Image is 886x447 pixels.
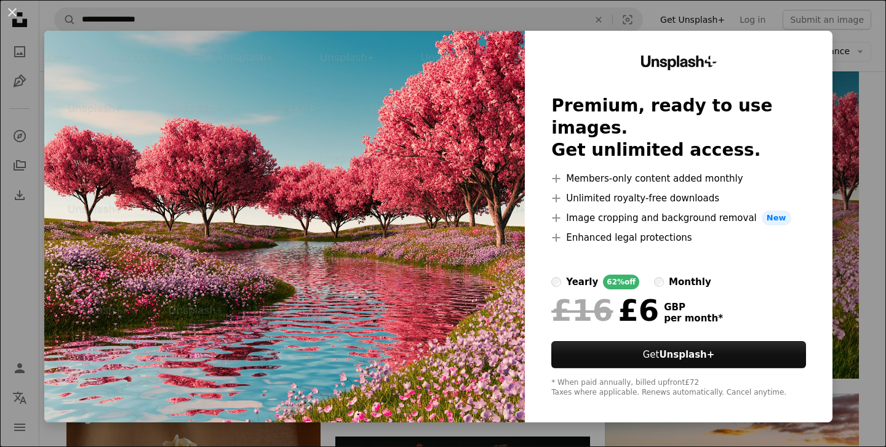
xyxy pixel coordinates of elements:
[762,211,791,225] span: New
[551,95,806,161] h2: Premium, ready to use images. Get unlimited access.
[551,191,806,206] li: Unlimited royalty-free downloads
[551,378,806,398] div: * When paid annually, billed upfront £72 Taxes where applicable. Renews automatically. Cancel any...
[551,341,806,368] button: GetUnsplash+
[654,277,664,287] input: monthly
[566,275,598,289] div: yearly
[659,349,714,360] strong: Unsplash+
[669,275,711,289] div: monthly
[603,275,639,289] div: 62% off
[551,294,659,326] div: £6
[664,302,723,313] span: GBP
[551,294,613,326] span: £16
[551,277,561,287] input: yearly62%off
[664,313,723,324] span: per month *
[551,211,806,225] li: Image cropping and background removal
[551,230,806,245] li: Enhanced legal protections
[551,171,806,186] li: Members-only content added monthly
